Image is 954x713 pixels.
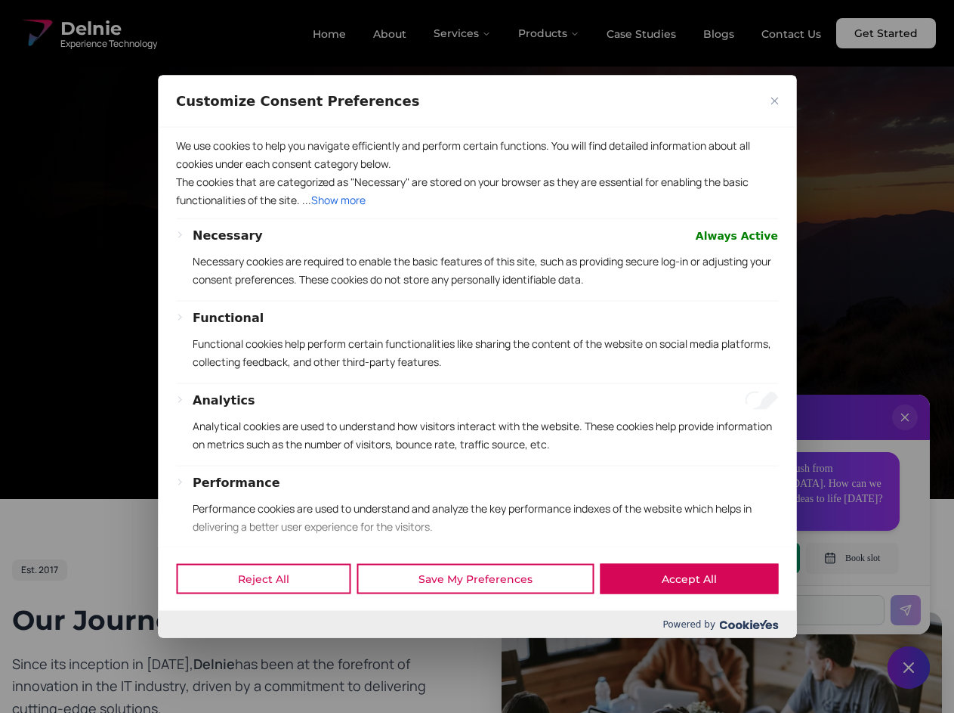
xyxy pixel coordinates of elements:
[745,391,778,409] input: Enable Analytics
[193,334,778,370] p: Functional cookies help perform certain functionalities like sharing the content of the website o...
[176,564,350,594] button: Reject All
[770,97,778,104] img: Close
[193,473,280,491] button: Performance
[193,226,263,244] button: Necessary
[696,226,778,244] span: Always Active
[158,611,796,638] div: Powered by
[193,417,778,453] p: Analytical cookies are used to understand how visitors interact with the website. These cookies h...
[176,136,778,172] p: We use cookies to help you navigate efficiently and perform certain functions. You will find deta...
[193,391,255,409] button: Analytics
[176,172,778,209] p: The cookies that are categorized as "Necessary" are stored on your browser as they are essential ...
[193,252,778,288] p: Necessary cookies are required to enable the basic features of this site, such as providing secur...
[193,308,264,327] button: Functional
[193,499,778,535] p: Performance cookies are used to understand and analyze the key performance indexes of the website...
[719,619,778,629] img: Cookieyes logo
[600,564,778,594] button: Accept All
[311,191,366,209] button: Show more
[176,91,419,110] span: Customize Consent Preferences
[357,564,594,594] button: Save My Preferences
